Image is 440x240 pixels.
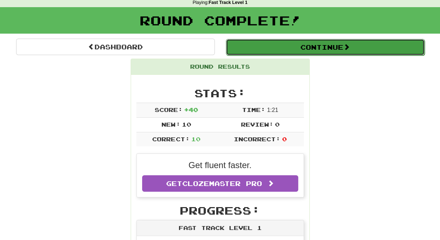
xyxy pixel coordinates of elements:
span: 0 [282,136,286,142]
span: Score: [155,106,183,113]
h1: Round Complete! [3,13,437,28]
div: Fast Track Level 1 [137,220,304,236]
span: 0 [275,121,280,128]
h2: Stats: [136,87,304,99]
span: Correct: [152,136,189,142]
span: 10 [191,136,200,142]
a: Dashboard [16,39,215,55]
a: GetClozemaster Pro [142,175,298,192]
span: New: [161,121,180,128]
h2: Progress: [136,205,304,216]
span: 10 [182,121,191,128]
span: + 40 [184,106,198,113]
span: Time: [242,106,265,113]
span: Incorrect: [234,136,280,142]
div: Round Results [131,59,309,75]
span: 1 : 21 [267,107,278,113]
span: Clozemaster Pro [182,180,262,187]
span: Review: [241,121,273,128]
button: Continue [226,39,425,55]
p: Get fluent faster. [142,159,298,171]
